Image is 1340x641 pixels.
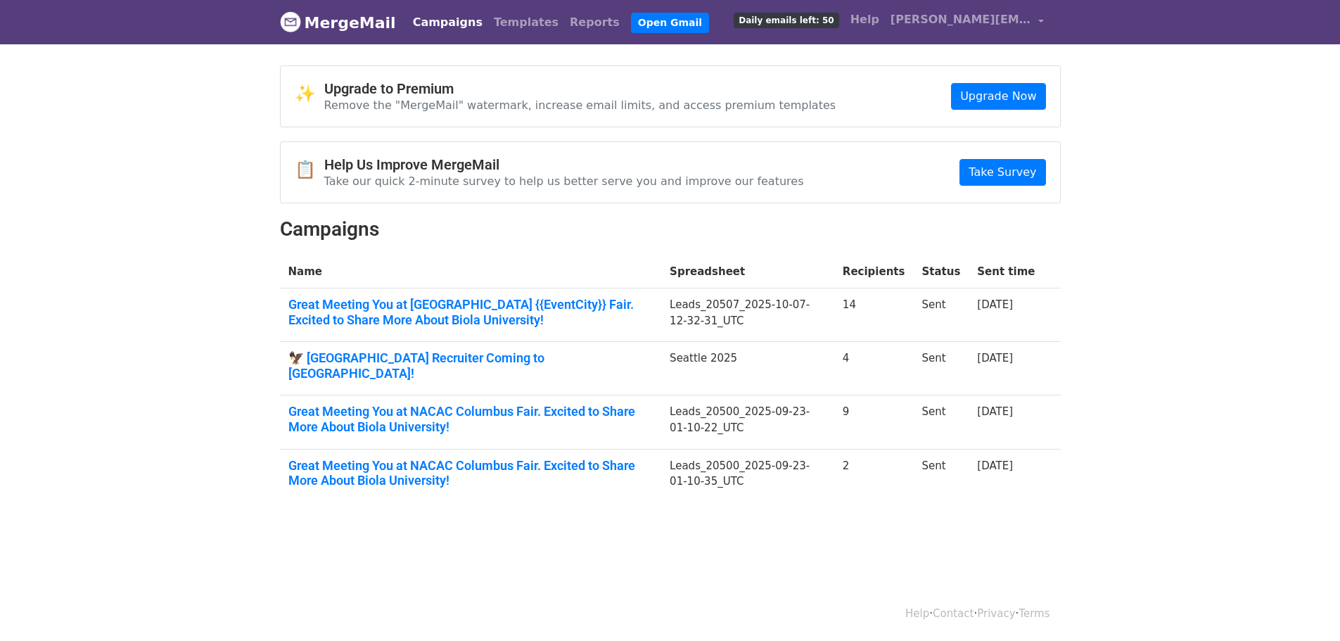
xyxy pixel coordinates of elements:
td: 4 [834,342,914,395]
td: Leads_20507_2025-10-07-12-32-31_UTC [661,288,834,342]
a: Campaigns [407,8,488,37]
a: Upgrade Now [951,83,1045,110]
a: 🦅 [GEOGRAPHIC_DATA] Recruiter Coming to [GEOGRAPHIC_DATA]! [288,350,653,381]
a: MergeMail [280,8,396,37]
h4: Upgrade to Premium [324,80,836,97]
a: Great Meeting You at [GEOGRAPHIC_DATA] {{EventCity}} Fair. Excited to Share More About Biola Univ... [288,297,653,327]
a: Privacy [977,607,1015,620]
th: Name [280,255,662,288]
a: Terms [1019,607,1049,620]
th: Status [913,255,969,288]
a: Help [845,6,885,34]
td: 9 [834,395,914,449]
td: Sent [913,288,969,342]
td: Sent [913,449,969,502]
img: MergeMail logo [280,11,301,32]
td: 14 [834,288,914,342]
a: Great Meeting You at NACAC Columbus Fair. Excited to Share More About Biola University! [288,458,653,488]
td: 2 [834,449,914,502]
p: Take our quick 2-minute survey to help us better serve you and improve our features [324,174,804,189]
td: Leads_20500_2025-09-23-01-10-35_UTC [661,449,834,502]
a: [DATE] [977,298,1013,311]
a: Contact [933,607,974,620]
a: Daily emails left: 50 [728,6,844,34]
a: Help [905,607,929,620]
p: Remove the "MergeMail" watermark, increase email limits, and access premium templates [324,98,836,113]
span: [PERSON_NAME][EMAIL_ADDRESS][PERSON_NAME][DOMAIN_NAME] [891,11,1031,28]
th: Recipients [834,255,914,288]
h2: Campaigns [280,217,1061,241]
a: [PERSON_NAME][EMAIL_ADDRESS][PERSON_NAME][DOMAIN_NAME] [885,6,1049,39]
a: Open Gmail [631,13,709,33]
a: [DATE] [977,352,1013,364]
a: Take Survey [959,159,1045,186]
h4: Help Us Improve MergeMail [324,156,804,173]
td: Leads_20500_2025-09-23-01-10-22_UTC [661,395,834,449]
span: ✨ [295,84,324,104]
td: Seattle 2025 [661,342,834,395]
a: [DATE] [977,459,1013,472]
td: Sent [913,342,969,395]
a: Great Meeting You at NACAC Columbus Fair. Excited to Share More About Biola University! [288,404,653,434]
th: Spreadsheet [661,255,834,288]
span: Daily emails left: 50 [734,13,838,28]
a: Templates [488,8,564,37]
a: Reports [564,8,625,37]
span: 📋 [295,160,324,180]
a: [DATE] [977,405,1013,418]
td: Sent [913,395,969,449]
th: Sent time [969,255,1043,288]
